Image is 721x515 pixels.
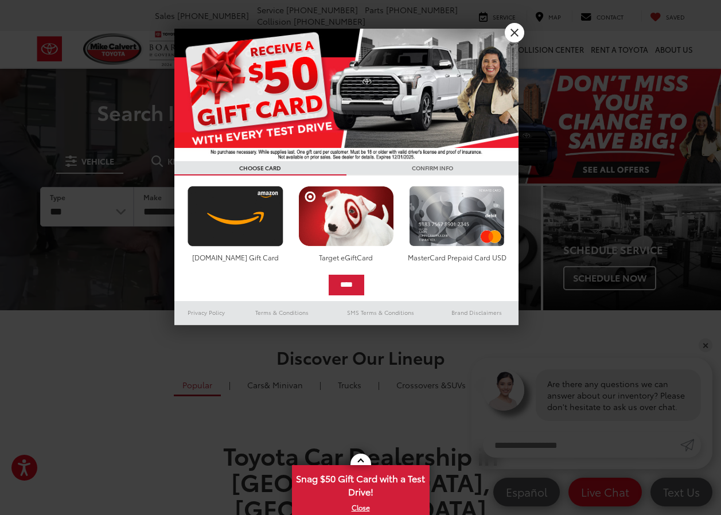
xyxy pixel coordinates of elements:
[435,306,519,319] a: Brand Disclaimers
[295,252,397,262] div: Target eGiftCard
[346,161,519,175] h3: CONFIRM INFO
[406,186,508,247] img: mastercard.png
[185,252,286,262] div: [DOMAIN_NAME] Gift Card
[185,186,286,247] img: amazoncard.png
[406,252,508,262] div: MasterCard Prepaid Card USD
[238,306,326,319] a: Terms & Conditions
[174,161,346,175] h3: CHOOSE CARD
[174,29,519,161] img: 55838_top_625864.jpg
[174,306,239,319] a: Privacy Policy
[293,466,428,501] span: Snag $50 Gift Card with a Test Drive!
[326,306,435,319] a: SMS Terms & Conditions
[295,186,397,247] img: targetcard.png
